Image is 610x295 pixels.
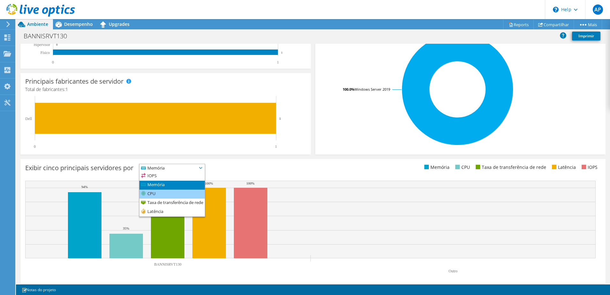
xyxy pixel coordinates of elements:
[41,50,50,55] tspan: Físico
[275,144,277,149] text: 1
[503,19,534,29] a: Reports
[139,208,205,216] li: Latência
[550,164,576,171] li: Latência
[572,32,600,41] a: Imprimir
[21,33,77,40] h1: BANNISRVT130
[27,21,48,27] span: Ambiente
[277,60,279,64] text: 1
[246,181,255,185] text: 100%
[25,117,32,121] text: Dell
[279,117,281,120] text: 1
[25,78,123,85] h3: Principais fabricantes de servidor
[553,7,559,12] svg: \n
[139,190,205,199] li: CPU
[123,226,129,230] text: 35%
[81,185,88,189] text: 94%
[533,19,574,29] a: Compartilhar
[449,269,457,273] text: Outro
[474,164,546,171] li: Taxa de transferência de rede
[25,86,306,93] h4: Total de fabricantes:
[34,144,36,149] text: 0
[593,4,603,15] span: AP
[574,19,602,29] a: Mais
[281,51,283,54] text: 1
[354,87,390,92] tspan: Windows Server 2019
[56,43,58,46] text: 0
[52,60,54,64] text: 0
[34,42,50,47] text: Hipervisor
[64,21,93,27] span: Desempenho
[205,181,213,185] text: 100%
[109,21,130,27] span: Upgrades
[139,172,205,181] li: IOPS
[154,262,182,267] text: BANNISRVT130
[423,164,450,171] li: Memória
[454,164,470,171] li: CPU
[580,164,598,171] li: IOPS
[343,87,354,92] tspan: 100.0%
[139,181,205,190] li: Memória
[139,164,197,172] span: Memória
[65,86,68,92] span: 1
[17,286,60,294] a: Notas do projeto
[139,199,205,208] li: Taxa de transferência de rede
